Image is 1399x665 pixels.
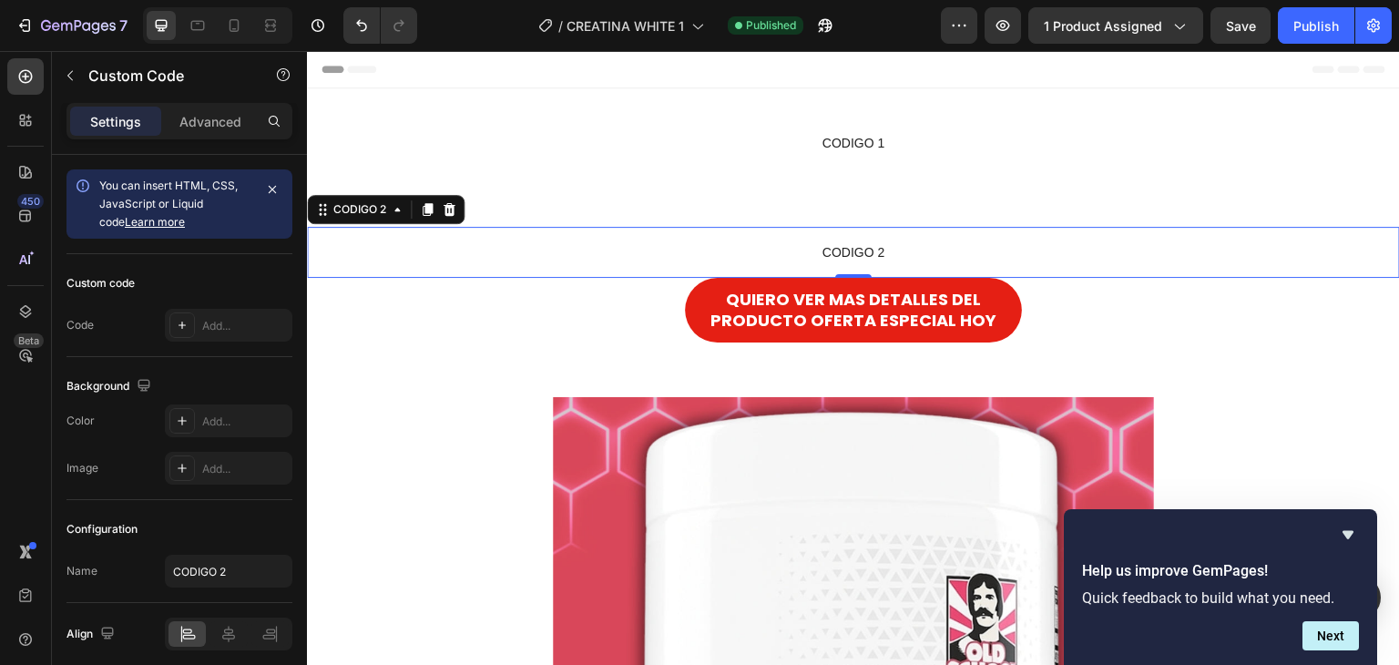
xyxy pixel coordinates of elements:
[1028,7,1203,44] button: 1 product assigned
[66,374,155,399] div: Background
[119,15,128,36] p: 7
[1082,560,1359,582] h2: Help us improve GemPages!
[1210,7,1271,44] button: Save
[88,65,243,87] p: Custom Code
[746,17,796,34] span: Published
[66,460,98,476] div: Image
[7,7,136,44] button: 7
[14,333,44,348] div: Beta
[1302,621,1359,650] button: Next question
[90,112,141,131] p: Settings
[66,317,94,333] div: Code
[1337,524,1359,546] button: Hide survey
[66,622,118,647] div: Align
[1082,589,1359,607] p: Quick feedback to build what you need.
[1044,16,1162,36] span: 1 product assigned
[403,238,689,281] p: QUIERO VER MAS DETALLES DEL PRODUCTO OFERTA ESPECIAL HOY
[1293,16,1339,36] div: Publish
[66,275,135,292] div: Custom code
[1082,524,1359,650] div: Help us improve GemPages!
[66,413,95,429] div: Color
[343,7,417,44] div: Undo/Redo
[202,461,288,477] div: Add...
[307,51,1399,665] iframe: Design area
[1226,18,1256,34] span: Save
[558,16,563,36] span: /
[378,227,715,292] a: QUIERO VER MAS DETALLES DELPRODUCTO OFERTA ESPECIAL HOY
[125,215,185,229] a: Learn more
[202,414,288,430] div: Add...
[179,112,241,131] p: Advanced
[99,179,238,229] span: You can insert HTML, CSS, JavaScript or Liquid code
[66,563,97,579] div: Name
[66,521,138,537] div: Configuration
[17,194,44,209] div: 450
[567,16,684,36] span: CREATINA WHITE 1
[1278,7,1354,44] button: Publish
[202,318,288,334] div: Add...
